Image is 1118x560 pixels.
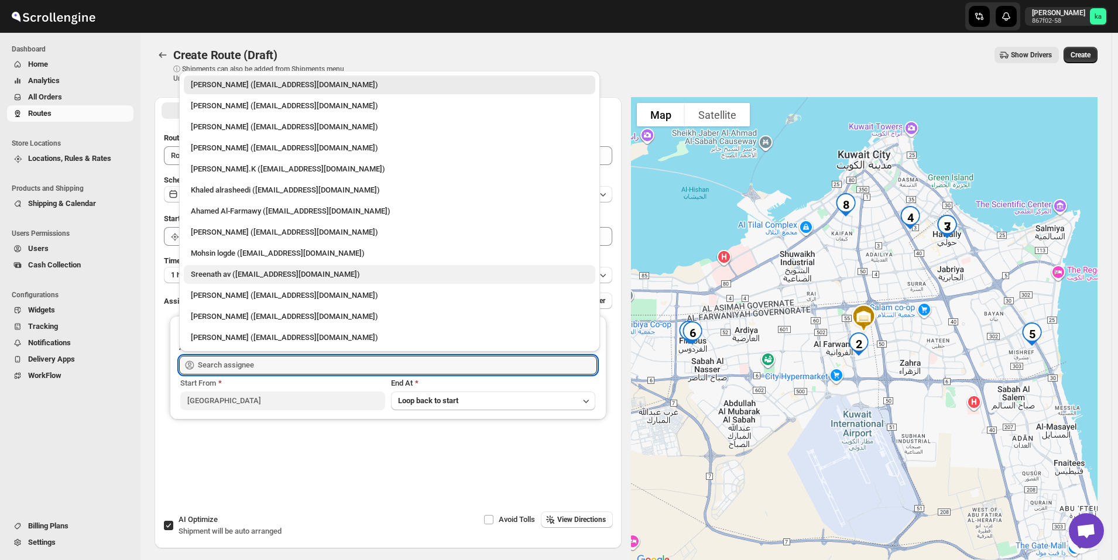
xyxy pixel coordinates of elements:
[398,396,458,405] span: Loop back to start
[191,121,588,133] div: [PERSON_NAME] ([EMAIL_ADDRESS][DOMAIN_NAME])
[391,391,596,410] button: Loop back to start
[676,317,709,349] div: 6
[28,92,62,101] span: All Orders
[7,335,133,351] button: Notifications
[7,195,133,212] button: Shipping & Calendar
[164,214,256,223] span: Start Location (Warehouse)
[164,133,205,142] span: Route Name
[7,241,133,257] button: Users
[191,290,588,301] div: [PERSON_NAME] ([EMAIL_ADDRESS][DOMAIN_NAME])
[164,267,612,283] button: 1 hour
[28,371,61,380] span: WorkFlow
[179,94,600,115] li: Mostafa Khalifa (mostafa.khalifa799@gmail.com)
[994,47,1059,63] button: Show Drivers
[191,332,588,343] div: [PERSON_NAME] ([EMAIL_ADDRESS][DOMAIN_NAME])
[12,290,135,300] span: Configurations
[162,102,387,119] button: All Route Options
[28,199,96,208] span: Shipping & Calendar
[179,115,600,136] li: Mohameed Ismayil (ismayil22110@gmail.com)
[842,328,875,360] div: 2
[12,44,135,54] span: Dashboard
[164,176,211,184] span: Scheduled for
[9,2,97,31] img: ScrollEngine
[7,257,133,273] button: Cash Collection
[173,48,277,62] span: Create Route (Draft)
[28,521,68,530] span: Billing Plans
[557,515,606,524] span: View Directions
[7,302,133,318] button: Widgets
[1032,18,1085,25] p: 867f02-58
[28,60,48,68] span: Home
[179,515,218,524] span: AI Optimize
[191,269,588,280] div: Sreenath av ([EMAIL_ADDRESS][DOMAIN_NAME])
[1016,318,1048,351] div: 5
[179,242,600,263] li: Mohsin logde (logdemohsin@gmail.com)
[7,105,133,122] button: Routes
[191,163,588,175] div: [PERSON_NAME].K ([EMAIL_ADDRESS][DOMAIN_NAME])
[931,210,963,243] div: 7
[28,76,60,85] span: Analytics
[7,318,133,335] button: Tracking
[28,322,58,331] span: Tracking
[191,100,588,112] div: [PERSON_NAME] ([EMAIL_ADDRESS][DOMAIN_NAME])
[179,136,600,157] li: shadi mouhamed (shadi.mouhamed2@gmail.com)
[7,150,133,167] button: Locations, Rules & Rates
[179,178,600,200] li: Khaled alrasheedi (kthug0q@gmail.com)
[191,205,588,217] div: Ahamed Al-Farmawy ([EMAIL_ADDRESS][DOMAIN_NAME])
[28,305,55,314] span: Widgets
[179,221,600,242] li: Mohammad Tanweer Alam (mdt8642@gmail.com)
[7,89,133,105] button: All Orders
[28,244,49,253] span: Users
[191,142,588,154] div: [PERSON_NAME] ([EMAIL_ADDRESS][DOMAIN_NAME])
[685,103,750,126] button: Show satellite imagery
[28,260,81,269] span: Cash Collection
[191,184,588,196] div: Khaled alrasheedi ([EMAIL_ADDRESS][DOMAIN_NAME])
[1095,13,1102,20] text: ka
[164,186,612,202] button: [DATE]|[DATE]
[637,103,685,126] button: Show street map
[28,109,52,118] span: Routes
[179,305,600,326] li: Mohammed faizan (fs3453480@gmail.com)
[191,226,588,238] div: [PERSON_NAME] ([EMAIL_ADDRESS][DOMAIN_NAME])
[164,146,612,165] input: Eg: Bengaluru Route
[1071,50,1090,60] span: Create
[179,200,600,221] li: Ahamed Al-Farmawy (m.farmawy510@gmail.com)
[171,270,191,280] span: 1 hour
[391,377,596,389] div: End At
[894,201,927,234] div: 4
[198,356,597,375] input: Search assignee
[7,367,133,384] button: WorkFlow
[191,248,588,259] div: Mohsin logde ([EMAIL_ADDRESS][DOMAIN_NAME])
[164,256,211,265] span: Time Per Stop
[1025,7,1107,26] button: User menu
[1011,50,1052,60] span: Show Drivers
[179,157,600,178] li: Muhammed Ramees.K (rameesrami2680@gmail.com)
[155,123,622,500] div: All Route Options
[7,518,133,534] button: Billing Plans
[554,296,605,305] span: Add More Driver
[7,73,133,89] button: Analytics
[164,297,196,305] span: Assign to
[179,326,600,347] li: Shaibaz Karbari (shaibazkarbari364@gmail.com)
[541,511,613,528] button: View Directions
[1069,513,1104,548] div: Open chat
[28,338,71,347] span: Notifications
[179,527,282,535] span: Shipment will be auto arranged
[1090,8,1106,25] span: khaled alrashidi
[28,355,75,363] span: Delivery Apps
[12,139,135,148] span: Store Locations
[499,515,535,524] span: Avoid Tolls
[191,311,588,322] div: [PERSON_NAME] ([EMAIL_ADDRESS][DOMAIN_NAME])
[179,75,600,94] li: khaled alrashidi (new.tec.q8@gmail.com)
[7,534,133,551] button: Settings
[179,284,600,305] li: Mohammad chand (mohdqabid@gmail.com)
[7,351,133,367] button: Delivery Apps
[28,154,111,163] span: Locations, Rules & Rates
[1064,47,1098,63] button: Create
[673,316,705,349] div: 1
[829,188,862,221] div: 8
[12,184,135,193] span: Products and Shipping
[155,47,171,63] button: Routes
[173,64,358,83] p: ⓘ Shipments can also be added from Shipments menu Unrouted tab
[1068,530,1092,554] button: Map camera controls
